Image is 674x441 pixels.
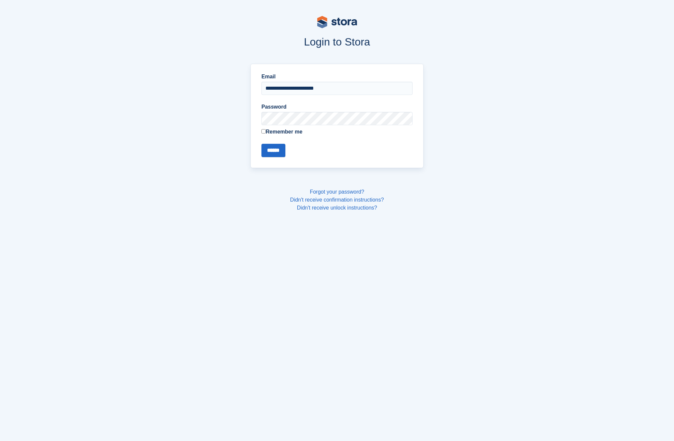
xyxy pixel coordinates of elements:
[261,73,413,81] label: Email
[310,189,364,195] a: Forgot your password?
[317,16,357,28] img: stora-logo-53a41332b3708ae10de48c4981b4e9114cc0af31d8433b30ea865607fb682f29.svg
[261,128,413,136] label: Remember me
[261,103,413,111] label: Password
[124,36,550,48] h1: Login to Stora
[297,205,377,211] a: Didn't receive unlock instructions?
[261,129,266,133] input: Remember me
[290,197,384,203] a: Didn't receive confirmation instructions?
